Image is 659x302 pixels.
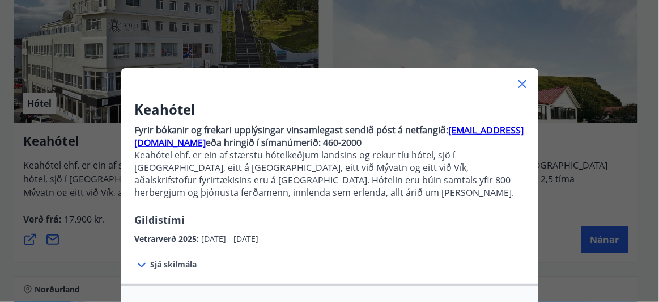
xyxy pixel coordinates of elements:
[135,124,449,136] strong: Fyrir bókanir og frekari upplýsingar vinsamlegast sendið póst á netfangið:
[206,136,362,149] strong: eða hringið í símanúmerið: 460-2000
[135,233,202,244] span: Vetrarverð 2025 :
[135,213,185,227] span: Gildistími
[135,149,525,199] p: Keahótel ehf. er ein af stærstu hótelkeðjum landsins og rekur tíu hótel, sjö í [GEOGRAPHIC_DATA],...
[202,233,259,244] span: [DATE] - [DATE]
[151,259,197,270] span: Sjá skilmála
[135,124,524,149] a: [EMAIL_ADDRESS][DOMAIN_NAME]
[135,100,525,119] h3: Keahótel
